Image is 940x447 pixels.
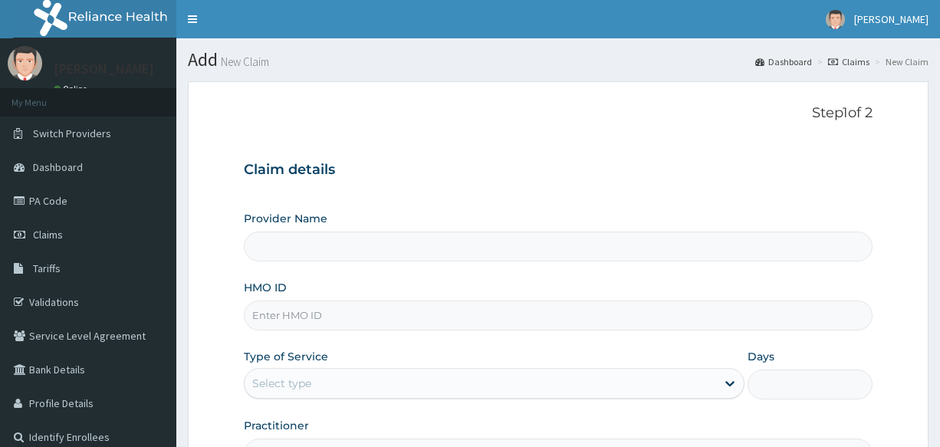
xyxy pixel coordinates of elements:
[244,301,872,330] input: Enter HMO ID
[33,160,83,174] span: Dashboard
[871,55,928,68] li: New Claim
[252,376,311,391] div: Select type
[244,105,872,122] p: Step 1 of 2
[854,12,928,26] span: [PERSON_NAME]
[33,261,61,275] span: Tariffs
[54,84,90,94] a: Online
[826,10,845,29] img: User Image
[8,46,42,81] img: User Image
[755,55,812,68] a: Dashboard
[244,349,328,364] label: Type of Service
[33,228,63,242] span: Claims
[748,349,774,364] label: Days
[188,50,928,70] h1: Add
[33,127,111,140] span: Switch Providers
[244,280,287,295] label: HMO ID
[54,62,154,76] p: [PERSON_NAME]
[244,162,872,179] h3: Claim details
[828,55,869,68] a: Claims
[218,56,269,67] small: New Claim
[244,418,309,433] label: Practitioner
[244,211,327,226] label: Provider Name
